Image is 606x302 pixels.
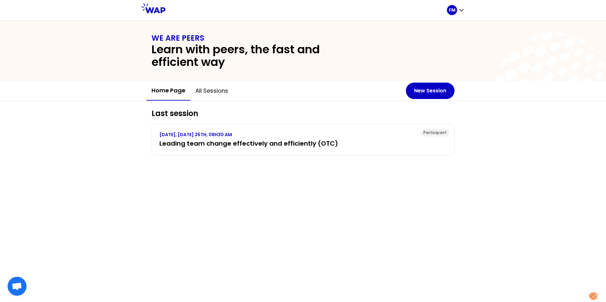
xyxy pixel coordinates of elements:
[406,83,454,99] button: New Session
[190,81,233,100] button: All sessions
[151,108,454,119] h2: Last session
[146,81,190,101] button: Home page
[421,129,449,136] div: Participant
[159,131,447,148] a: [DATE], [DATE] 25TH, 08H30 AMLeading team change effectively and efficiently (OTC)
[151,43,364,68] h2: Learn with peers, the fast and efficient way
[8,277,27,296] div: Ouvrir le chat
[447,5,465,15] button: FM
[159,139,447,148] h3: Leading team change effectively and efficiently (OTC)
[151,33,454,43] h1: WE ARE PEERS
[449,7,455,13] p: FM
[159,131,447,138] p: [DATE], [DATE] 25TH, 08H30 AM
